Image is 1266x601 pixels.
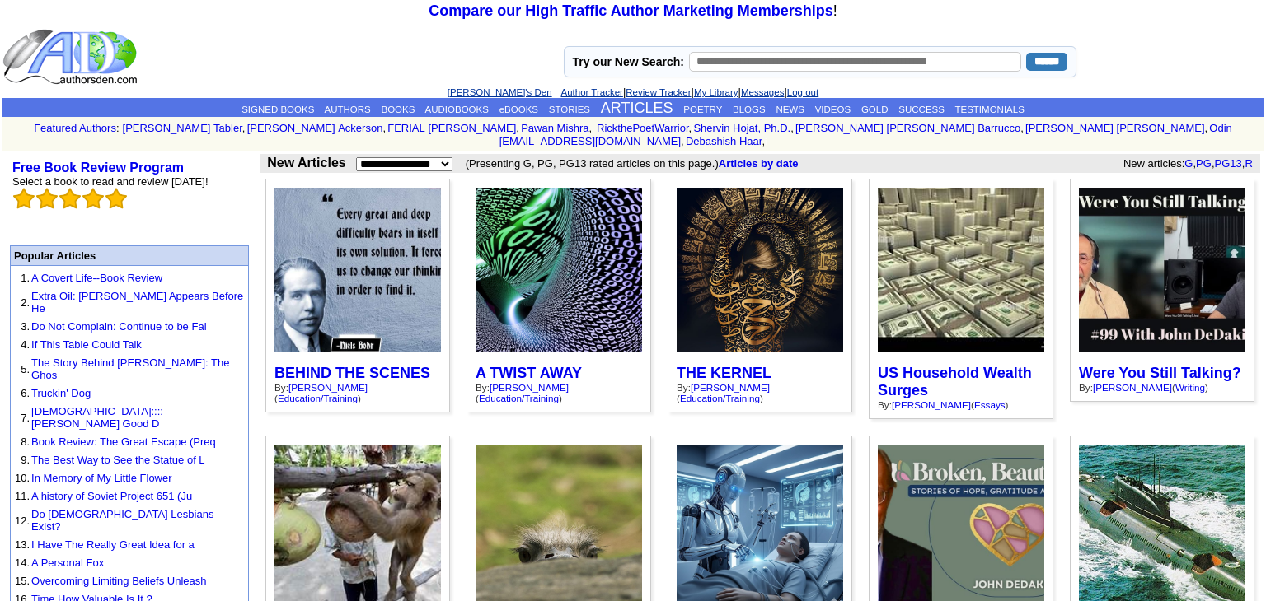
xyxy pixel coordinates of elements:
a: [PERSON_NAME] [892,399,971,410]
a: AUTHORS [324,105,370,114]
img: shim.gif [15,354,16,355]
a: [DEMOGRAPHIC_DATA]::::[PERSON_NAME] Good D [31,405,163,430]
a: G [1184,157,1193,170]
a: Author Tracker [560,87,622,97]
a: Were You Still Talking? [1079,365,1241,381]
img: shim.gif [15,318,16,319]
a: If This Table Could Talk [31,338,142,351]
font: 10. [15,472,30,484]
a: A Covert Life--Book Review [31,272,162,284]
a: [PERSON_NAME] Ackerson [247,122,383,134]
a: Essays [974,399,1006,410]
img: bigemptystars.png [13,188,35,209]
a: SIGNED BOOKS [241,105,314,114]
img: shim.gif [15,384,16,385]
a: A TWIST AWAY [476,365,582,381]
a: Education/Training [278,393,358,403]
font: i [1207,124,1209,133]
a: Debashish Haar [686,135,762,147]
a: Do Not Complain: Continue to be Fai [31,320,206,333]
a: Review Tracker [626,87,691,97]
a: eBOOKS [499,105,538,114]
a: Compare our High Traffic Author Marketing Memberships [429,2,832,19]
font: 14. [15,557,30,569]
font: | | | | [448,86,818,98]
font: 8. [21,436,30,448]
font: 7. [21,412,30,424]
img: shim.gif [15,505,16,506]
a: Free Book Review Program [12,161,184,175]
a: Messages [741,87,784,97]
a: Pawan Mishra [521,122,588,134]
img: shim.gif [15,451,16,452]
img: logo_ad.gif [2,28,141,86]
a: THE KERNEL [677,365,771,381]
font: 3. [21,320,30,333]
a: US Household Wealth Surges [878,365,1032,398]
a: TESTIMONIALS [954,105,1024,114]
label: Try our New Search: [573,55,684,68]
a: Truckin' Dog [31,387,91,399]
font: , , , , , , , , , , [123,122,1232,147]
a: POETRY [683,105,722,114]
font: 11. [15,490,30,502]
font: 15. [15,575,30,587]
a: Do [DEMOGRAPHIC_DATA] Lesbians Exist? [31,508,213,533]
font: 13. [15,538,30,551]
div: By: ( ) [274,382,441,403]
a: RickthePoetWarrior [593,122,688,134]
div: By: ( ) [878,399,1044,410]
a: The Best Way to See the Statue of L [31,454,205,466]
a: Extra Oil: [PERSON_NAME] Appears Before He [31,290,243,314]
font: New articles: , , , [1123,157,1259,170]
a: [PERSON_NAME] [288,382,368,393]
a: GOLD [861,105,889,114]
font: 5. [21,363,30,375]
font: i [386,124,387,133]
font: i [519,124,521,133]
a: BEHIND THE SCENES [274,365,430,381]
font: 4. [21,338,30,351]
font: i [1024,124,1025,133]
img: shim.gif [15,536,16,537]
a: [PERSON_NAME]'s Den [448,87,552,97]
font: i [794,124,795,133]
a: Education/Training [479,393,559,403]
font: 12. [15,515,30,527]
font: Popular Articles [14,249,96,262]
font: i [245,124,246,133]
a: NEWS [776,105,804,114]
a: SUCCESS [898,105,945,114]
img: bigemptystars.png [59,188,81,209]
a: Log out [787,87,818,97]
img: shim.gif [15,487,16,488]
a: FERIAL [PERSON_NAME] [387,122,516,134]
font: 6. [21,387,30,399]
a: Odin [EMAIL_ADDRESS][DOMAIN_NAME] [499,122,1232,147]
font: i [592,124,593,133]
a: STORIES [549,105,590,114]
img: bigemptystars.png [36,188,58,209]
img: bigemptystars.png [82,188,104,209]
b: New Articles [267,156,345,170]
a: PG [1196,157,1212,170]
img: shim.gif [15,433,16,434]
font: (Presenting G, PG, PG13 rated articles on this page.) [466,157,825,170]
div: By: ( ) [1079,382,1245,393]
img: shim.gif [15,403,16,403]
img: shim.gif [15,554,16,555]
a: BOOKS [382,105,415,114]
a: Featured Authors [34,122,116,134]
a: I Have The Really Great Idea for a [31,538,195,551]
a: [PERSON_NAME] [1093,382,1172,393]
a: Education/Training [680,393,760,403]
a: Book Review: The Great Escape (Preq [31,436,216,448]
a: Overcoming Limiting Beliefs Unleash [31,575,206,587]
a: Articles by date [719,157,799,170]
font: i [765,137,767,147]
a: VIDEOS [815,105,851,114]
